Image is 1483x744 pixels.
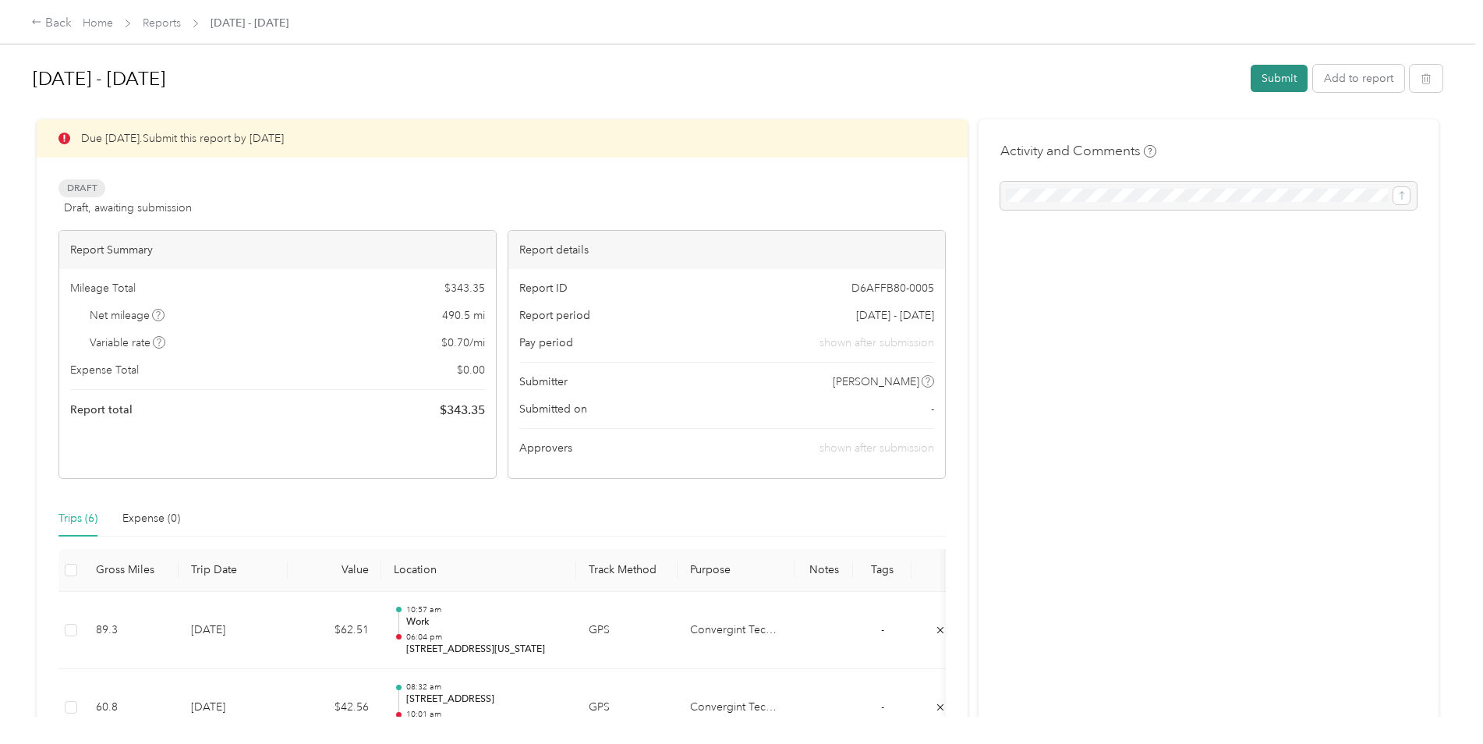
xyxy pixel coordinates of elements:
[833,374,919,390] span: [PERSON_NAME]
[1313,65,1404,92] button: Add to report
[519,307,590,324] span: Report period
[83,16,113,30] a: Home
[519,440,572,456] span: Approvers
[90,307,165,324] span: Net mileage
[442,307,485,324] span: 490.5 mi
[457,362,485,378] span: $ 0.00
[211,15,288,31] span: [DATE] - [DATE]
[406,693,564,707] p: [STREET_ADDRESS]
[508,231,945,269] div: Report details
[406,604,564,615] p: 10:57 am
[406,682,564,693] p: 08:32 am
[881,700,884,714] span: -
[856,307,934,324] span: [DATE] - [DATE]
[90,335,166,351] span: Variable rate
[406,632,564,643] p: 06:04 pm
[519,374,568,390] span: Submitter
[58,510,97,527] div: Trips (6)
[288,549,381,592] th: Value
[441,335,485,351] span: $ 0.70 / mi
[795,549,853,592] th: Notes
[31,14,72,33] div: Back
[576,592,678,670] td: GPS
[519,280,568,296] span: Report ID
[143,16,181,30] a: Reports
[1396,657,1483,744] iframe: Everlance-gr Chat Button Frame
[406,643,564,657] p: [STREET_ADDRESS][US_STATE]
[576,549,678,592] th: Track Method
[122,510,180,527] div: Expense (0)
[931,401,934,417] span: -
[179,549,288,592] th: Trip Date
[853,549,911,592] th: Tags
[678,549,795,592] th: Purpose
[444,280,485,296] span: $ 343.35
[881,623,884,636] span: -
[288,592,381,670] td: $62.51
[59,231,496,269] div: Report Summary
[519,401,587,417] span: Submitted on
[519,335,573,351] span: Pay period
[406,615,564,629] p: Work
[70,280,136,296] span: Mileage Total
[83,549,179,592] th: Gross Miles
[58,179,105,197] span: Draft
[70,362,139,378] span: Expense Total
[851,280,934,296] span: D6AFFB80-0005
[381,549,576,592] th: Location
[819,441,934,455] span: shown after submission
[37,119,968,158] div: Due [DATE]. Submit this report by [DATE]
[179,592,288,670] td: [DATE]
[70,402,133,418] span: Report total
[406,709,564,720] p: 10:01 am
[1251,65,1308,92] button: Submit
[33,60,1240,97] h1: Sep 1 - 30, 2025
[64,200,192,216] span: Draft, awaiting submission
[819,335,934,351] span: shown after submission
[1000,141,1156,161] h4: Activity and Comments
[440,401,485,420] span: $ 343.35
[678,592,795,670] td: Convergint Technologies
[83,592,179,670] td: 89.3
